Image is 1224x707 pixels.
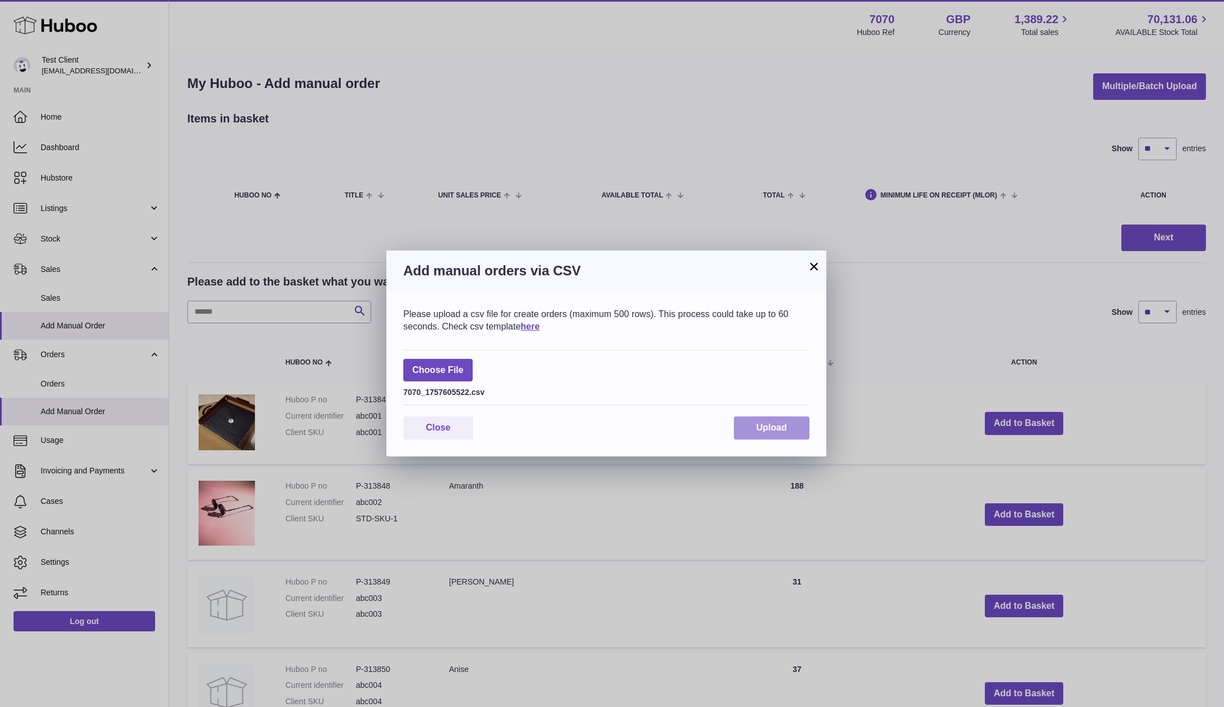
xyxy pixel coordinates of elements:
button: Close [403,416,473,440]
button: × [807,260,821,273]
a: here [521,322,540,331]
div: Please upload a csv file for create orders (maximum 500 rows). This process could take up to 60 s... [403,308,809,332]
button: Upload [734,416,809,440]
div: 7070_1757605522.csv [403,384,809,398]
span: Upload [756,423,787,432]
span: Close [426,423,451,432]
h3: Add manual orders via CSV [403,262,809,280]
span: Choose File [403,359,473,382]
